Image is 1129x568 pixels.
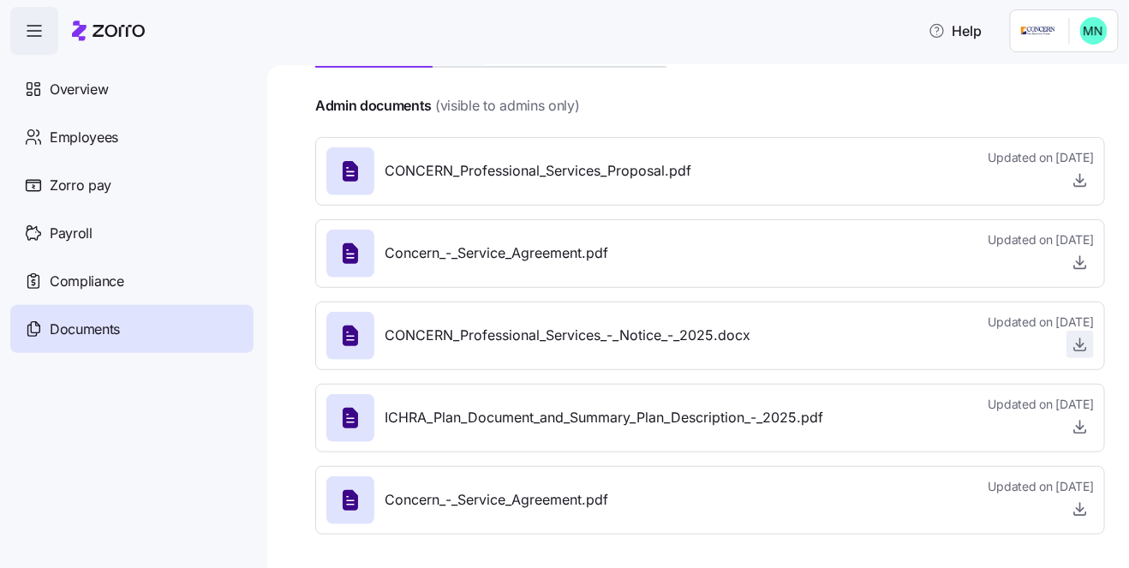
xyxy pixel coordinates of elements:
[1021,21,1055,41] img: Employer logo
[929,21,983,41] span: Help
[1080,17,1108,45] img: b0ee0d05d7ad5b312d7e0d752ccfd4ca
[10,113,254,161] a: Employees
[10,65,254,113] a: Overview
[989,396,1094,413] span: Updated on [DATE]
[385,407,823,428] span: ICHRA_Plan_Document_and_Summary_Plan_Description_-_2025.pdf
[50,79,108,100] span: Overview
[50,175,111,196] span: Zorro pay
[50,271,124,292] span: Compliance
[10,161,254,209] a: Zorro pay
[315,96,432,116] h4: Admin documents
[989,478,1094,495] span: Updated on [DATE]
[989,314,1094,331] span: Updated on [DATE]
[435,95,579,117] span: (visible to admins only)
[10,305,254,353] a: Documents
[50,127,118,148] span: Employees
[989,231,1094,248] span: Updated on [DATE]
[50,319,120,340] span: Documents
[10,257,254,305] a: Compliance
[385,489,608,511] span: Concern_-_Service_Agreement.pdf
[10,209,254,257] a: Payroll
[989,149,1094,166] span: Updated on [DATE]
[385,242,608,264] span: Concern_-_Service_Agreement.pdf
[915,14,996,48] button: Help
[385,160,691,182] span: CONCERN_Professional_Services_Proposal.pdf
[50,223,93,244] span: Payroll
[385,325,750,346] span: CONCERN_Professional_Services_-_Notice_-_2025.docx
